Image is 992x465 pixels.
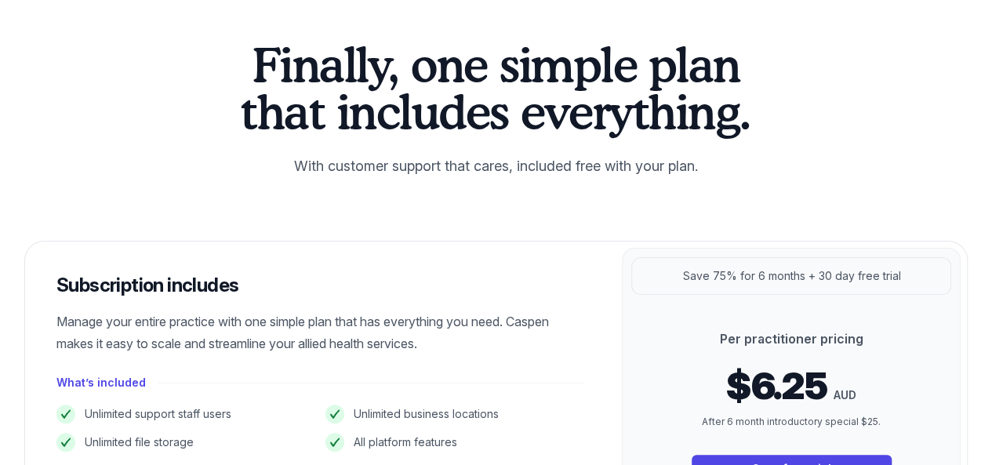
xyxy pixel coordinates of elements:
[725,367,827,405] span: $6.25
[325,433,585,452] li: All platform features
[233,41,760,135] h2: Finally, one simple plan that includes everything.
[56,373,146,392] h4: What’s included
[56,405,316,423] li: Unlimited support staff users
[683,267,901,285] p: Save 75% for 6 months + 30 day free trial
[56,273,584,298] h3: Subscription includes
[325,405,585,423] li: Unlimited business locations
[56,433,316,452] li: Unlimited file storage
[833,386,856,405] span: AUD
[692,414,892,430] p: After 6 month introductory special $25.
[56,311,584,354] p: Manage your entire practice with one simple plan that has everything you need. Caspen makes it ea...
[233,154,760,179] p: With customer support that cares, included free with your plan.
[692,329,892,348] p: Per practitioner pricing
